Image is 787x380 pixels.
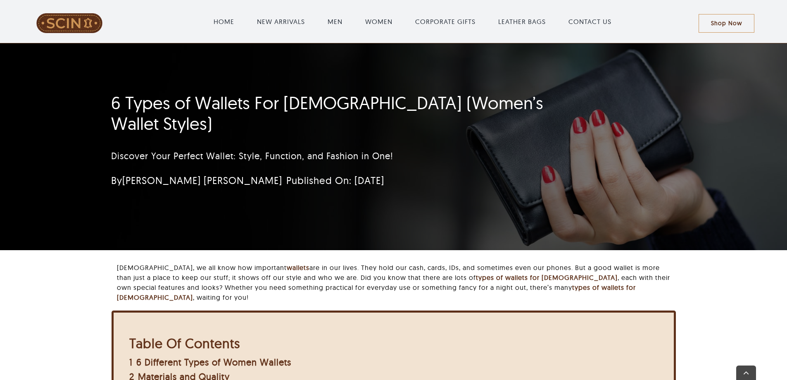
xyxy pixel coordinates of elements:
[257,17,305,26] a: NEW ARRIVALS
[287,263,309,272] a: wallets
[127,8,699,35] nav: Main Menu
[365,17,392,26] a: WOMEN
[328,17,342,26] a: MEN
[136,356,291,368] span: 6 Different Types of Women Wallets
[476,273,618,282] a: types of wallets for [DEMOGRAPHIC_DATA]
[129,356,291,368] a: 1 6 Different Types of Women Wallets
[111,174,282,186] span: By
[117,263,675,302] p: [DEMOGRAPHIC_DATA], we all know how important are in our lives. They hold our cash, cards, IDs, a...
[568,17,611,26] a: CONTACT US
[498,17,546,26] a: LEATHER BAGS
[129,335,240,351] b: Table Of Contents
[111,149,578,163] p: Discover Your Perfect Wallet: Style, Function, and Fashion in One!
[122,174,282,186] a: [PERSON_NAME] [PERSON_NAME]
[214,17,234,26] a: HOME
[111,93,578,134] h1: 6 Types of Wallets For [DEMOGRAPHIC_DATA] (Women’s Wallet Styles)
[699,14,754,33] a: Shop Now
[286,174,384,186] span: Published On: [DATE]
[129,356,133,368] span: 1
[415,17,476,26] a: CORPORATE GIFTS
[711,20,742,27] span: Shop Now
